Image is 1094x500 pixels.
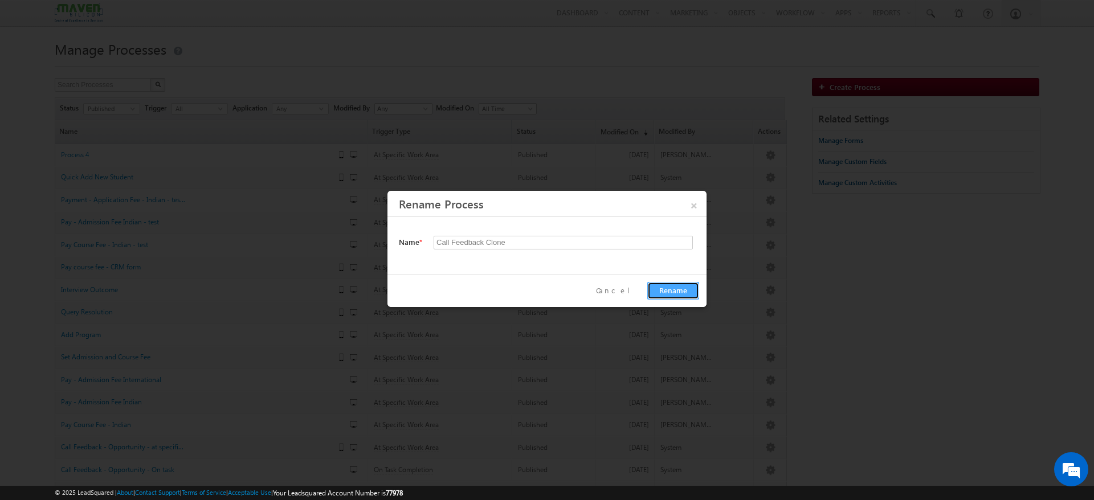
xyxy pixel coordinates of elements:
a: About [117,489,133,496]
button: Cancel [587,282,647,299]
a: Acceptable Use [228,489,271,496]
div: Minimize live chat window [187,6,214,33]
span: × [684,194,704,214]
span: © 2025 LeadSquared | | | | | [55,487,403,498]
h3: Rename Process [399,194,704,214]
span: 77978 [386,489,403,497]
textarea: Type your message and hit 'Enter' [15,105,208,341]
img: d_60004797649_company_0_60004797649 [19,60,48,75]
a: Contact Support [135,489,180,496]
a: Terms of Service [182,489,226,496]
em: Start Chat [155,351,207,366]
span: Your Leadsquared Account Number is [273,489,403,497]
div: Chat with us now [59,60,191,75]
div: Name [396,237,701,249]
button: Rename [647,282,699,300]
